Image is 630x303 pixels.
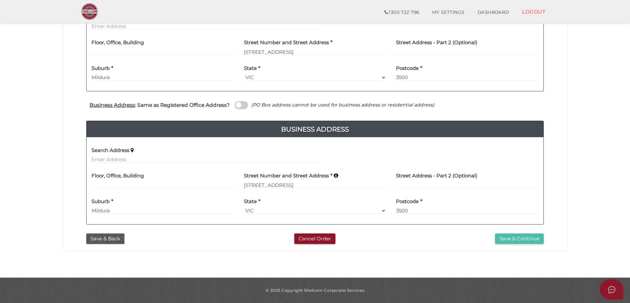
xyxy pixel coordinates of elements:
button: Save & Back [86,233,124,244]
h4: : Same as Registered Office Address? [90,102,230,108]
a: DASHBOARD [471,6,516,19]
h4: Suburb [92,66,110,71]
h4: Street Number and Street Address [244,173,329,179]
h4: Postcode [396,66,419,71]
input: Enter Address [244,48,386,55]
button: Cancel Order [294,233,335,244]
h4: Street Address - Part 2 (Optional) [396,40,477,45]
i: Keep typing in your address(including suburb) until it appears [334,173,338,178]
h4: Street Number and Street Address [244,40,329,45]
h4: Suburb [92,199,110,204]
h4: State [244,66,257,71]
i: (PO Box address cannot be used for business address or residential address) [251,102,434,108]
h4: Search Address [92,148,129,153]
input: Postcode must be exactly 4 digits [396,74,538,81]
h4: State [244,199,257,204]
h4: Postcode [396,199,419,204]
input: Enter Address [92,23,320,30]
button: Save & Continue [495,233,544,244]
h4: Floor, Office, Building [92,40,144,45]
h4: Business Address [87,124,543,135]
h4: Floor, Office, Building [92,173,144,179]
a: 1300 722 796 [378,6,426,19]
a: MY SETTINGS [426,6,471,19]
div: © 2025 Copyright Shelcom Corporate Services [68,288,562,293]
button: Open asap [600,279,623,300]
input: Enter Address [92,156,320,163]
h4: Street Address - Part 2 (Optional) [396,173,477,179]
input: Enter Address [244,181,386,189]
input: Postcode must be exactly 4 digits [396,207,538,214]
u: Business Address [90,102,135,108]
a: LOGOUT [515,5,552,18]
i: Keep typing in your address(including suburb) until it appears [131,148,134,153]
